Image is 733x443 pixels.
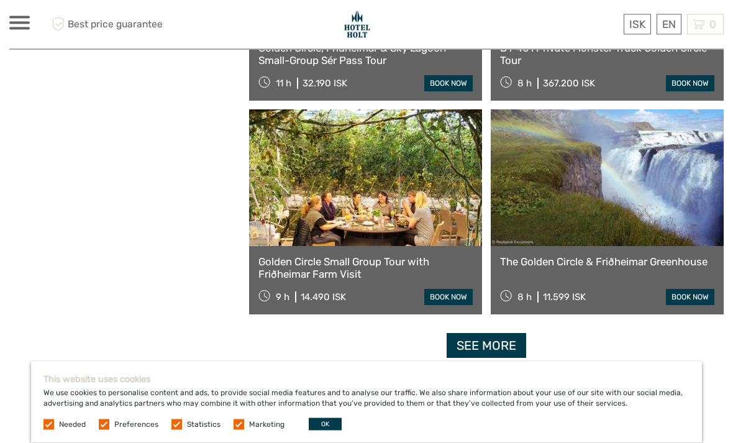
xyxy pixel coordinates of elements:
span: 0 [708,18,718,30]
a: DT 401 Private Monster Truck Golden Circle Tour [500,42,714,68]
button: Open LiveChat chat widget [143,19,158,34]
label: Marketing [249,419,285,430]
span: 8 h [517,292,532,303]
label: Statistics [187,419,221,430]
p: We're away right now. Please check back later! [17,22,140,32]
span: 11 h [276,78,291,89]
a: See more [447,334,526,359]
a: Golden Circle, Fridheimar & Sky Lagoon Small-Group Sér Pass Tour [258,42,473,68]
a: book now [666,76,714,92]
div: 32.190 ISK [303,78,347,89]
span: Best price guarantee [48,14,188,35]
a: book now [424,290,473,306]
span: 8 h [517,78,532,89]
span: 9 h [276,292,289,303]
img: Hotel Holt [342,9,373,40]
span: ISK [629,18,645,30]
h5: This website uses cookies [43,374,690,385]
div: 11.599 ISK [543,292,586,303]
button: OK [309,418,342,431]
a: book now [666,290,714,306]
div: We use cookies to personalise content and ads, to provide social media features and to analyse ou... [31,362,702,443]
label: Preferences [114,419,158,430]
a: book now [424,76,473,92]
a: The Golden Circle & Friðheimar Greenhouse [500,256,714,268]
div: EN [657,14,681,35]
label: Needed [59,419,86,430]
div: 367.200 ISK [543,78,595,89]
div: 14.490 ISK [301,292,346,303]
a: Golden Circle Small Group Tour with Friðheimar Farm Visit [258,256,473,281]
